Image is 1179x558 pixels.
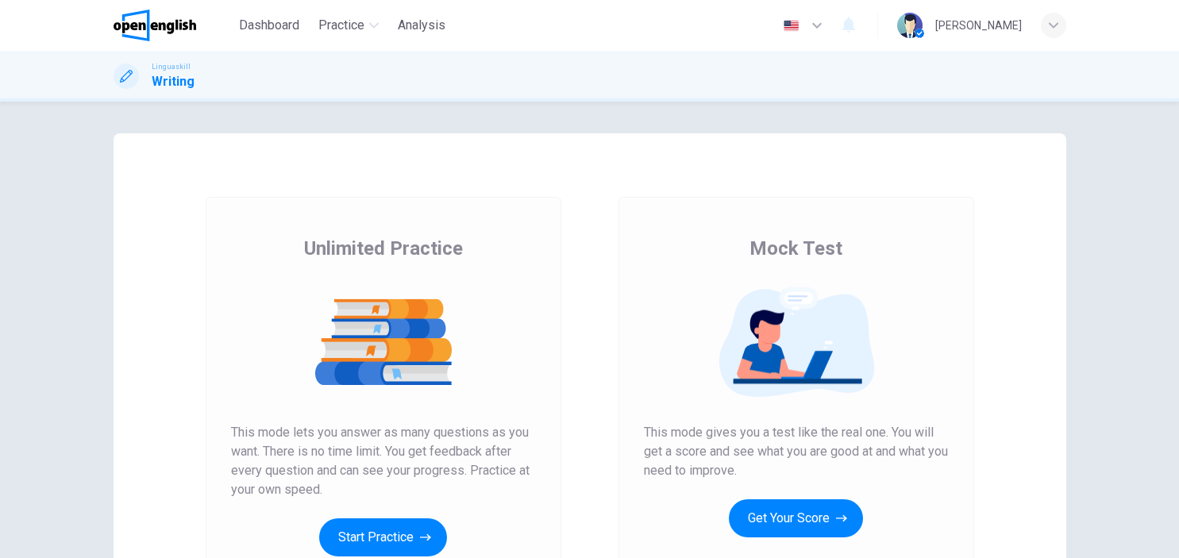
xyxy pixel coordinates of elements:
span: Practice [318,16,364,35]
div: [PERSON_NAME] [935,16,1022,35]
img: Profile picture [897,13,923,38]
span: Dashboard [239,16,299,35]
span: Mock Test [749,236,842,261]
button: Get Your Score [729,499,863,537]
span: This mode gives you a test like the real one. You will get a score and see what you are good at a... [644,423,949,480]
button: Start Practice [319,518,447,556]
button: Dashboard [233,11,306,40]
span: Analysis [398,16,445,35]
button: Analysis [391,11,452,40]
img: OpenEnglish logo [114,10,197,41]
a: OpenEnglish logo [114,10,233,41]
span: This mode lets you answer as many questions as you want. There is no time limit. You get feedback... [231,423,536,499]
button: Practice [312,11,385,40]
span: Unlimited Practice [304,236,463,261]
h1: Writing [152,72,195,91]
img: en [781,20,801,32]
span: Linguaskill [152,61,191,72]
